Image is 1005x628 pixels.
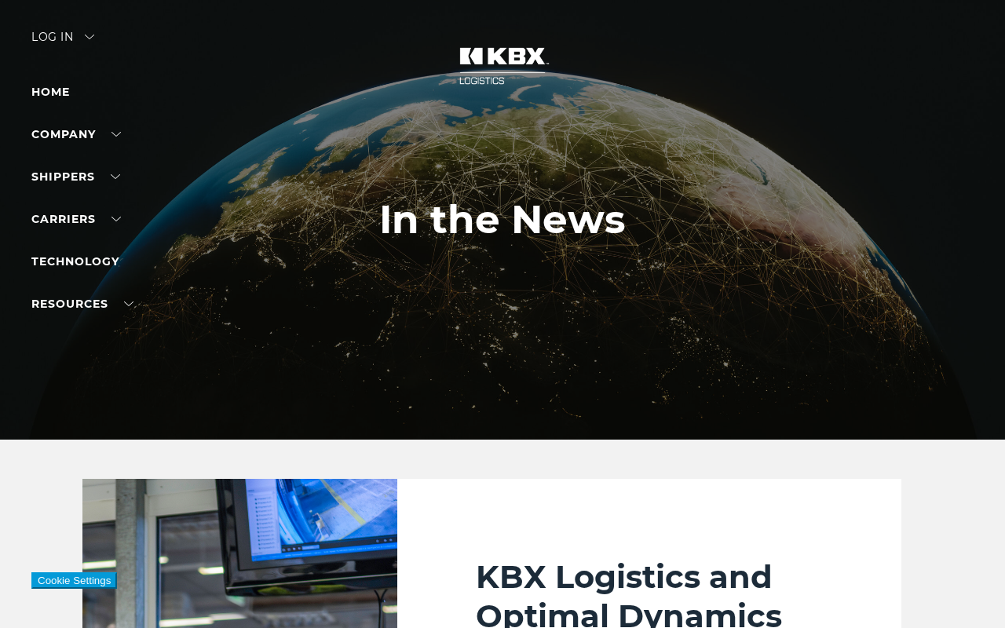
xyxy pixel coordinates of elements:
button: Cookie Settings [31,572,117,589]
img: arrow [85,35,94,39]
a: Company [31,127,121,141]
a: Carriers [31,212,121,226]
a: Technology [31,254,119,268]
a: SHIPPERS [31,170,120,184]
a: RESOURCES [31,297,133,311]
div: Log in [31,31,94,54]
h1: In the News [379,197,626,243]
a: Home [31,85,70,99]
iframe: Chat Widget [926,553,1005,628]
img: kbx logo [444,31,561,100]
